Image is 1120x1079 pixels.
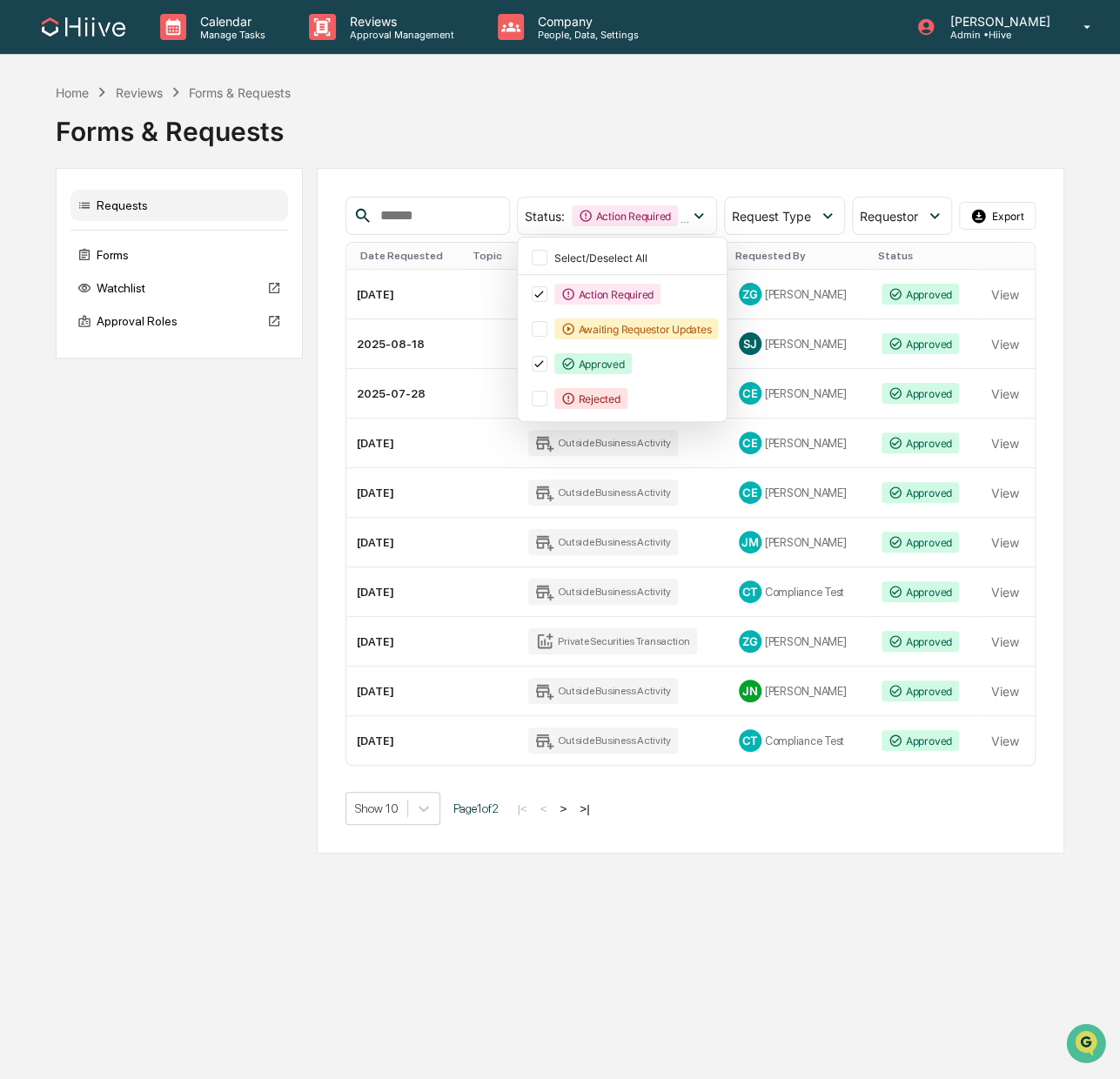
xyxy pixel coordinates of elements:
[936,14,1058,29] p: [PERSON_NAME]
[453,801,499,815] span: Page 1 of 2
[882,581,959,602] div: Approved
[525,209,565,224] span: Status :
[860,209,918,224] span: Requestor
[990,475,1018,510] button: View
[70,190,288,221] div: Requests
[990,624,1018,659] button: View
[144,218,216,236] span: Attestations
[346,667,466,716] td: [DATE]
[346,270,466,319] td: [DATE]
[346,468,466,518] td: [DATE]
[882,730,959,751] div: Approved
[739,580,861,603] div: Compliance Test
[119,211,223,243] a: 🗄️Attestations
[739,531,861,553] div: [PERSON_NAME]
[554,251,716,265] div: Select/Deselect All
[512,801,532,816] button: |<
[739,481,761,504] div: CE
[528,628,696,654] div: Private Securities Transaction
[959,202,1036,230] button: Export
[882,383,959,404] div: Approved
[123,293,211,307] a: Powered byPylon
[35,251,110,269] span: Data Lookup
[739,432,761,454] div: CE
[554,284,661,305] div: Action Required
[346,369,466,419] td: 2025-07-28
[336,29,463,41] p: Approval Management
[346,518,466,567] td: [DATE]
[739,332,761,355] div: SJ
[735,250,864,262] div: Requested By
[739,680,761,702] div: JN
[189,85,291,100] div: Forms & Requests
[173,294,211,307] span: Pylon
[56,85,89,100] div: Home
[45,78,287,97] input: Clear
[990,674,1018,708] button: View
[346,567,466,617] td: [DATE]
[739,630,761,653] div: ZG
[990,277,1018,312] button: View
[17,220,31,234] div: 🖐️
[990,723,1018,758] button: View
[17,36,317,64] p: How can we help?
[59,150,220,164] div: We're available if you need us!
[739,481,861,504] div: [PERSON_NAME]
[1064,1022,1111,1069] iframe: Open customer support
[346,716,466,765] td: [DATE]
[116,85,163,100] div: Reviews
[126,220,140,234] div: 🗄️
[186,14,274,29] p: Calendar
[882,532,959,553] div: Approved
[990,525,1018,560] button: View
[554,353,632,374] div: Approved
[524,14,647,29] p: Company
[732,209,811,224] span: Request Type
[70,272,288,304] div: Watchlist
[574,801,594,816] button: >|
[739,283,761,305] div: ZG
[990,326,1018,361] button: View
[936,29,1058,41] p: Admin • Hiive
[524,29,647,41] p: People, Data, Settings
[739,729,861,752] div: Compliance Test
[528,529,678,555] div: Outside Business Activity
[882,631,959,652] div: Approved
[739,332,861,355] div: [PERSON_NAME]
[528,479,678,506] div: Outside Business Activity
[739,382,761,405] div: CE
[528,430,678,456] div: Outside Business Activity
[186,29,274,41] p: Manage Tasks
[739,531,761,553] div: JM
[528,579,678,605] div: Outside Business Activity
[346,419,466,468] td: [DATE]
[882,432,959,453] div: Approved
[70,305,288,337] div: Approval Roles
[572,205,678,226] div: Action Required
[70,239,288,271] div: Forms
[56,102,1063,147] div: Forms & Requests
[739,283,861,305] div: [PERSON_NAME]
[882,680,959,701] div: Approved
[17,132,49,164] img: 1746055101610-c473b297-6a78-478c-a979-82029cc54cd1
[17,253,31,267] div: 🔎
[882,482,959,503] div: Approved
[528,727,678,754] div: Outside Business Activity
[535,801,553,816] button: <
[882,284,959,305] div: Approved
[296,137,317,158] button: Start new chat
[739,630,861,653] div: [PERSON_NAME]
[878,250,974,262] div: Status
[346,617,466,667] td: [DATE]
[554,318,719,339] div: Awaiting Requestor Updates
[528,678,678,704] div: Outside Business Activity
[42,17,125,37] img: logo
[990,376,1018,411] button: View
[35,218,112,236] span: Preclearance
[882,333,959,354] div: Approved
[990,574,1018,609] button: View
[59,132,285,150] div: Start new chat
[10,211,119,243] a: 🖐️Preclearance
[739,680,861,702] div: [PERSON_NAME]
